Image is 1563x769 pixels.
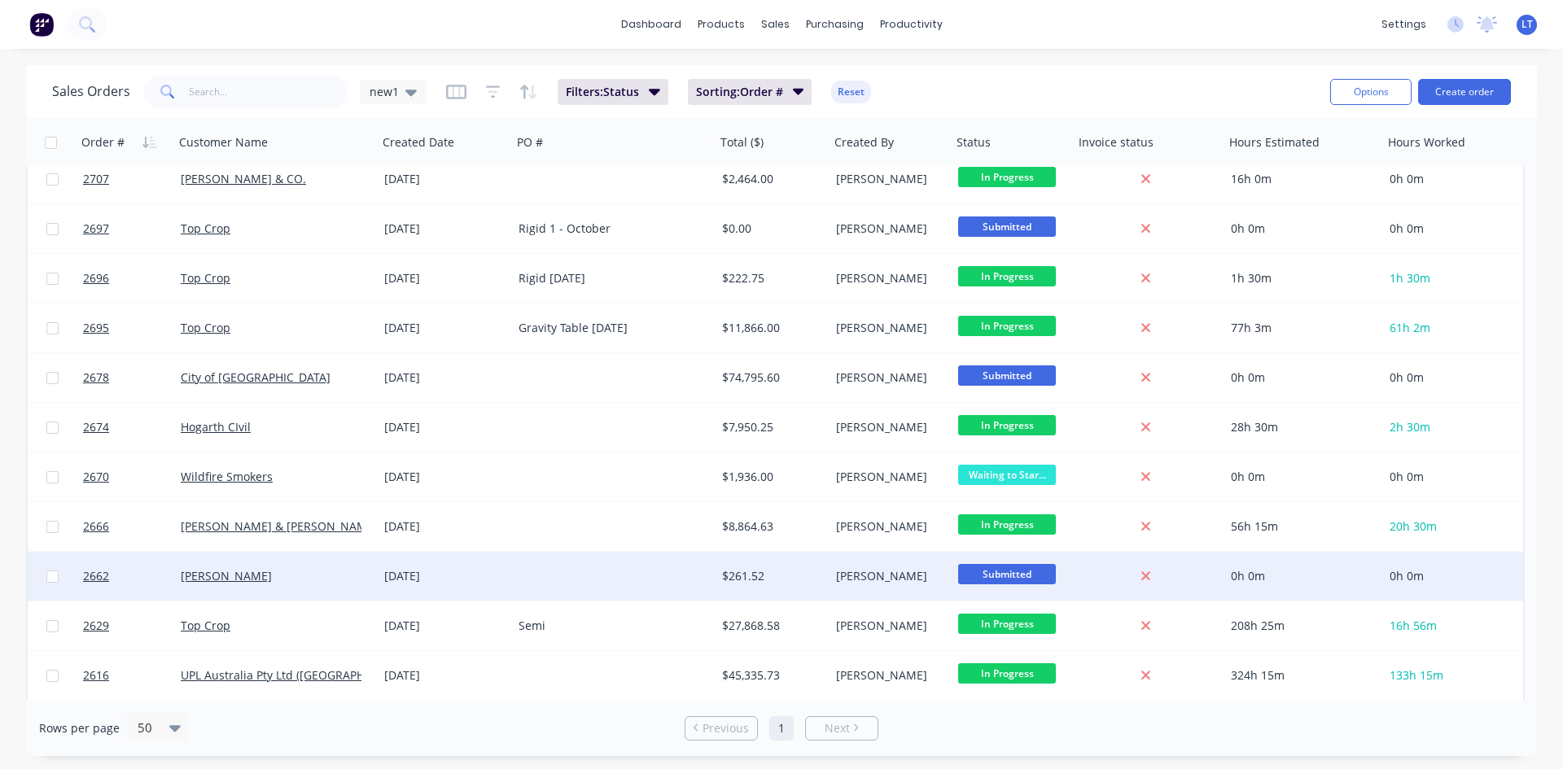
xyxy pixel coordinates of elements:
div: [PERSON_NAME] [836,667,939,684]
h1: Sales Orders [52,84,130,99]
div: 0h 0m [1231,221,1369,237]
span: In Progress [958,167,1056,187]
div: settings [1373,12,1434,37]
button: Options [1330,79,1412,105]
a: [PERSON_NAME] [181,568,272,583]
div: 56h 15m [1231,518,1369,535]
div: Status [957,134,991,151]
div: sales [753,12,798,37]
span: 2666 [83,518,109,535]
div: productivity [872,12,951,37]
div: $261.52 [722,568,818,584]
a: 2616 [83,651,181,700]
span: 2670 [83,469,109,485]
span: 2696 [83,270,109,286]
span: In Progress [958,266,1056,286]
span: 61h 2m [1390,320,1430,335]
span: 0h 0m [1390,171,1424,186]
div: 324h 15m [1231,667,1369,684]
span: 20h 30m [1390,518,1437,534]
div: Total ($) [720,134,764,151]
span: 2678 [83,369,109,386]
div: 0h 0m [1231,568,1369,584]
div: Rigid 1 - October [519,221,699,237]
span: Submitted [958,564,1056,584]
span: Rows per page [39,720,120,736]
a: Next page [806,720,878,736]
div: Rigid [DATE] [519,270,699,286]
span: 2674 [83,419,109,435]
div: $74,795.60 [722,369,818,386]
a: dashboard [613,12,690,37]
div: [DATE] [384,221,506,237]
span: Submitted [958,216,1056,237]
div: [DATE] [384,568,506,584]
div: Invoice status [1079,134,1154,151]
div: [PERSON_NAME] [836,221,939,237]
div: 0h 0m [1231,369,1369,386]
div: 0h 0m [1231,469,1369,485]
span: 0h 0m [1390,568,1424,583]
span: LT [1521,17,1533,32]
span: Next [825,720,850,736]
a: UPL Australia Pty Ltd ([GEOGRAPHIC_DATA]) [181,667,415,683]
span: 0h 0m [1390,469,1424,484]
div: 16h 0m [1231,171,1369,187]
div: 208h 25m [1231,618,1369,634]
a: Top Crop [181,320,230,335]
div: $0.00 [722,221,818,237]
a: 2629 [83,601,181,650]
div: Hours Estimated [1229,134,1320,151]
span: 1h 30m [1390,270,1430,286]
div: [DATE] [384,618,506,634]
div: Created By [834,134,894,151]
div: [DATE] [384,419,506,435]
span: 2662 [83,568,109,584]
div: $2,464.00 [722,171,818,187]
div: [DATE] [384,270,506,286]
button: Reset [831,81,871,103]
span: 2695 [83,320,109,336]
div: 77h 3m [1231,320,1369,336]
div: [DATE] [384,469,506,485]
a: Top Crop [181,221,230,236]
span: In Progress [958,415,1056,435]
span: new1 [370,83,399,100]
ul: Pagination [678,716,885,741]
span: In Progress [958,663,1056,684]
span: 16h 56m [1390,618,1437,633]
a: Top Crop [181,618,230,633]
div: [DATE] [384,320,506,336]
div: purchasing [798,12,872,37]
div: Semi [519,618,699,634]
span: 2629 [83,618,109,634]
a: 2670 [83,452,181,501]
div: 28h 30m [1231,419,1369,435]
span: 0h 0m [1390,221,1424,236]
a: City of [GEOGRAPHIC_DATA] [181,369,331,385]
span: Previous [703,720,749,736]
div: Order # [81,134,125,151]
span: 2616 [83,667,109,684]
span: 2707 [83,171,109,187]
button: Filters:Status [558,79,668,105]
a: 2707 [83,155,181,203]
span: Waiting to Star... [958,465,1056,485]
div: $8,864.63 [722,518,818,535]
div: [DATE] [384,667,506,684]
div: [PERSON_NAME] [836,419,939,435]
span: 2697 [83,221,109,237]
div: [DATE] [384,171,506,187]
div: Gravity Table [DATE] [519,320,699,336]
div: $7,950.25 [722,419,818,435]
span: In Progress [958,316,1056,336]
div: [PERSON_NAME] [836,171,939,187]
a: 2674 [83,403,181,452]
a: Top Crop [181,270,230,286]
span: Sorting: Order # [696,84,783,100]
a: Hogarth CIvil [181,419,251,435]
a: Page 1 is your current page [769,716,794,741]
img: Factory [29,12,54,37]
a: 2697 [83,204,181,253]
a: 2696 [83,254,181,303]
